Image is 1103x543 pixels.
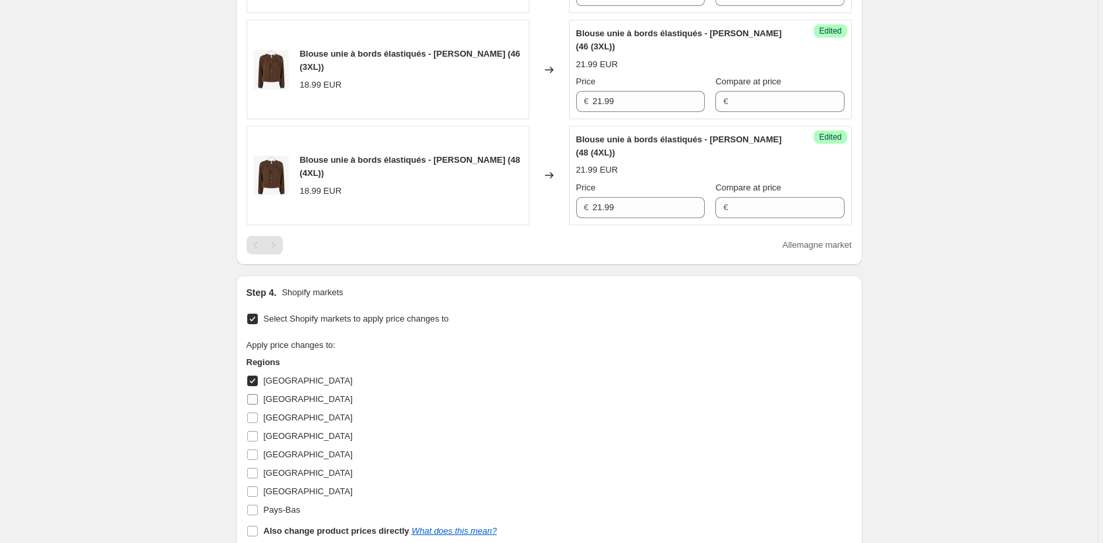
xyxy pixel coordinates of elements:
[264,486,353,496] span: [GEOGRAPHIC_DATA]
[783,240,852,250] span: Allemagne market
[247,236,283,254] nav: Pagination
[247,340,336,350] span: Apply price changes to:
[264,449,353,459] span: [GEOGRAPHIC_DATA]
[299,155,520,178] span: Blouse unie à bords élastiqués - [PERSON_NAME] (48 (4XL))
[264,431,353,441] span: [GEOGRAPHIC_DATA]
[584,202,589,212] span: €
[723,202,728,212] span: €
[576,76,596,86] span: Price
[584,96,589,106] span: €
[254,50,289,90] img: JOA-5315-1_82d7c7c5-fa2d-41ae-b065-b98312e67b57_80x.jpg
[254,156,289,195] img: JOA-5315-1_82d7c7c5-fa2d-41ae-b065-b98312e67b57_80x.jpg
[264,413,353,422] span: [GEOGRAPHIC_DATA]
[723,96,728,106] span: €
[576,28,782,51] span: Blouse unie à bords élastiqués - [PERSON_NAME] (46 (3XL))
[819,26,841,36] span: Edited
[576,163,618,177] div: 21.99 EUR
[264,526,409,536] b: Also change product prices directly
[819,132,841,142] span: Edited
[247,356,497,369] h3: Regions
[264,314,449,324] span: Select Shopify markets to apply price changes to
[264,505,301,515] span: Pays-Bas
[411,526,496,536] a: What does this mean?
[247,286,277,299] h2: Step 4.
[715,76,781,86] span: Compare at price
[264,468,353,478] span: [GEOGRAPHIC_DATA]
[264,376,353,386] span: [GEOGRAPHIC_DATA]
[299,185,342,198] div: 18.99 EUR
[282,286,343,299] p: Shopify markets
[264,394,353,404] span: [GEOGRAPHIC_DATA]
[576,134,782,157] span: Blouse unie à bords élastiqués - [PERSON_NAME] (48 (4XL))
[715,183,781,192] span: Compare at price
[299,78,342,92] div: 18.99 EUR
[576,183,596,192] span: Price
[299,49,520,72] span: Blouse unie à bords élastiqués - [PERSON_NAME] (46 (3XL))
[576,58,618,71] div: 21.99 EUR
